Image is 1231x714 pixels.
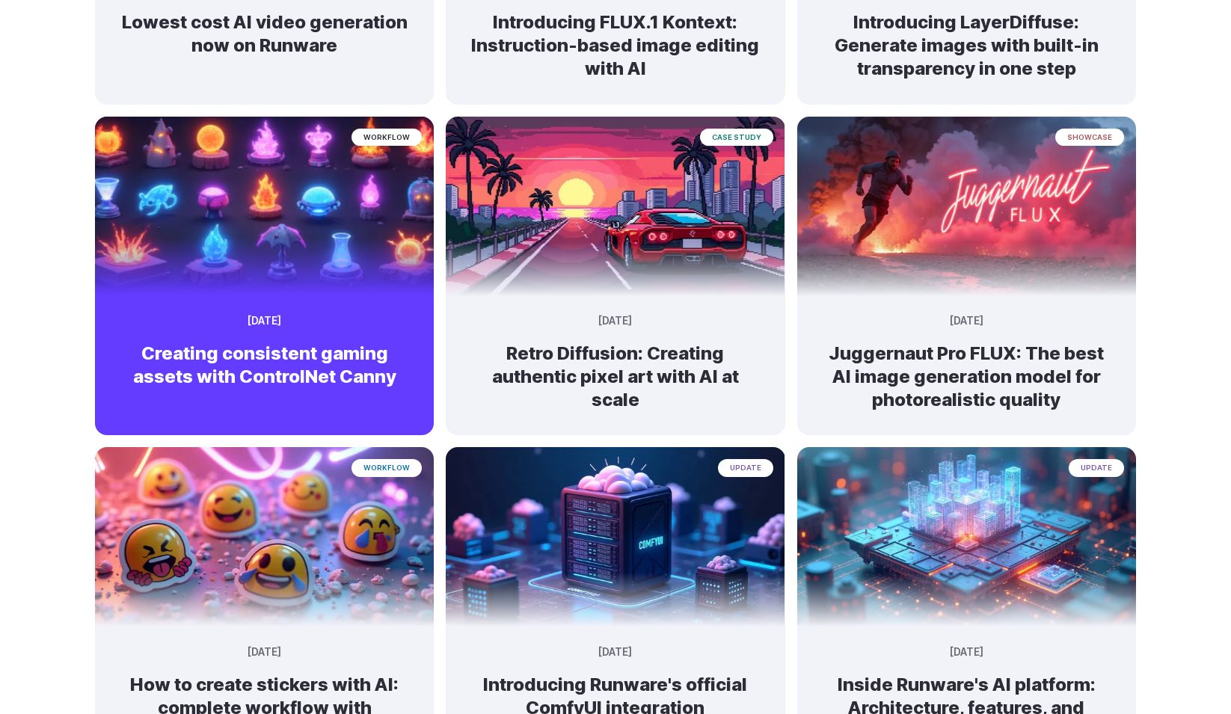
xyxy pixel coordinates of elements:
[248,644,281,661] time: [DATE]
[598,644,632,661] time: [DATE]
[352,459,422,476] span: workflow
[797,284,1136,436] a: creative ad image of powerful runner leaving a trail of pink smoke and sparks, speed, lights floa...
[950,644,983,661] time: [DATE]
[95,284,434,413] a: An array of glowing, stylized elemental orbs and flames in various containers and stands, depicte...
[700,129,773,146] span: case study
[718,459,773,476] span: update
[1069,459,1124,476] span: update
[119,10,410,57] h2: Lowest cost AI video generation now on Runware
[470,10,761,81] h2: Introducing FLUX.1 Kontext: Instruction-based image editing with AI
[446,447,785,627] img: Futuristic server labeled 'COMFYUI' with glowing blue lights and a brain-like structure on top
[1055,129,1124,146] span: showcase
[95,447,434,627] img: A collection of vibrant, neon-style animal and nature stickers with a futuristic aesthetic
[598,313,632,330] time: [DATE]
[352,129,422,146] span: workflow
[797,447,1136,627] img: A futuristic holographic city glowing blue and orange, emerging from a computer chip
[87,105,443,294] img: An array of glowing, stylized elemental orbs and flames in various containers and stands, depicte...
[248,313,281,330] time: [DATE]
[821,10,1112,81] h2: Introducing LayerDiffuse: Generate images with built-in transparency in one step
[950,313,983,330] time: [DATE]
[446,284,785,436] a: a red sports car on a futuristic highway with a sunset and city skyline in the background, styled...
[797,117,1136,296] img: creative ad image of powerful runner leaving a trail of pink smoke and sparks, speed, lights floa...
[119,342,410,388] h2: Creating consistent gaming assets with ControlNet Canny
[821,342,1112,412] h2: Juggernaut Pro FLUX: The best AI image generation model for photorealistic quality
[446,117,785,296] img: a red sports car on a futuristic highway with a sunset and city skyline in the background, styled...
[470,342,761,412] h2: Retro Diffusion: Creating authentic pixel art with AI at scale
